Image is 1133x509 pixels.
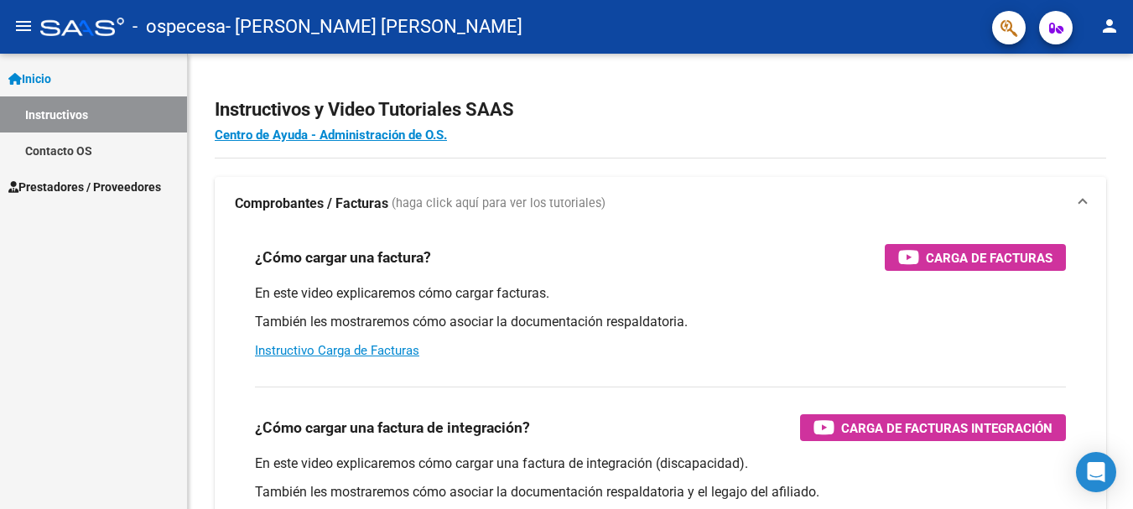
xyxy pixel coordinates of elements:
[255,313,1066,331] p: También les mostraremos cómo asociar la documentación respaldatoria.
[800,414,1066,441] button: Carga de Facturas Integración
[255,343,419,358] a: Instructivo Carga de Facturas
[255,284,1066,303] p: En este video explicaremos cómo cargar facturas.
[215,127,447,143] a: Centro de Ayuda - Administración de O.S.
[885,244,1066,271] button: Carga de Facturas
[215,177,1106,231] mat-expansion-panel-header: Comprobantes / Facturas (haga click aquí para ver los tutoriales)
[8,178,161,196] span: Prestadores / Proveedores
[841,418,1052,439] span: Carga de Facturas Integración
[926,247,1052,268] span: Carga de Facturas
[1076,452,1116,492] div: Open Intercom Messenger
[8,70,51,88] span: Inicio
[215,94,1106,126] h2: Instructivos y Video Tutoriales SAAS
[255,483,1066,501] p: También les mostraremos cómo asociar la documentación respaldatoria y el legajo del afiliado.
[235,195,388,213] strong: Comprobantes / Facturas
[255,416,530,439] h3: ¿Cómo cargar una factura de integración?
[255,246,431,269] h3: ¿Cómo cargar una factura?
[13,16,34,36] mat-icon: menu
[392,195,605,213] span: (haga click aquí para ver los tutoriales)
[226,8,522,45] span: - [PERSON_NAME] [PERSON_NAME]
[133,8,226,45] span: - ospecesa
[1099,16,1120,36] mat-icon: person
[255,454,1066,473] p: En este video explicaremos cómo cargar una factura de integración (discapacidad).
